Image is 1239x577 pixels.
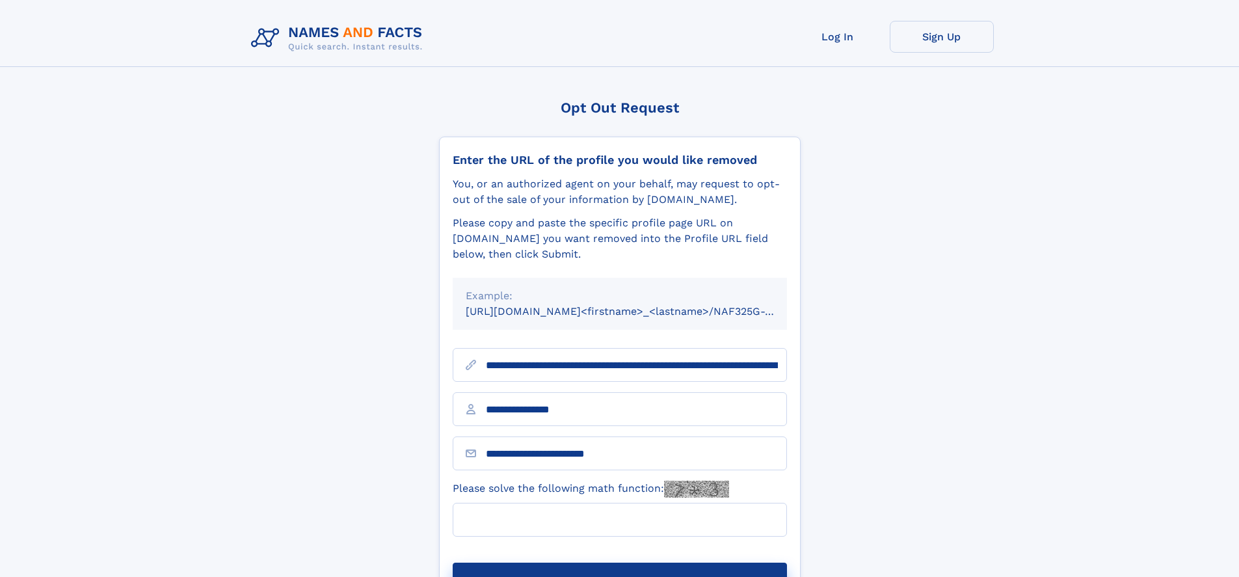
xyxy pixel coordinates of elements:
small: [URL][DOMAIN_NAME]<firstname>_<lastname>/NAF325G-xxxxxxxx [466,305,812,317]
div: Example: [466,288,774,304]
label: Please solve the following math function: [453,481,729,498]
img: Logo Names and Facts [246,21,433,56]
div: Opt Out Request [439,100,801,116]
a: Log In [786,21,890,53]
div: Please copy and paste the specific profile page URL on [DOMAIN_NAME] you want removed into the Pr... [453,215,787,262]
div: You, or an authorized agent on your behalf, may request to opt-out of the sale of your informatio... [453,176,787,208]
a: Sign Up [890,21,994,53]
div: Enter the URL of the profile you would like removed [453,153,787,167]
